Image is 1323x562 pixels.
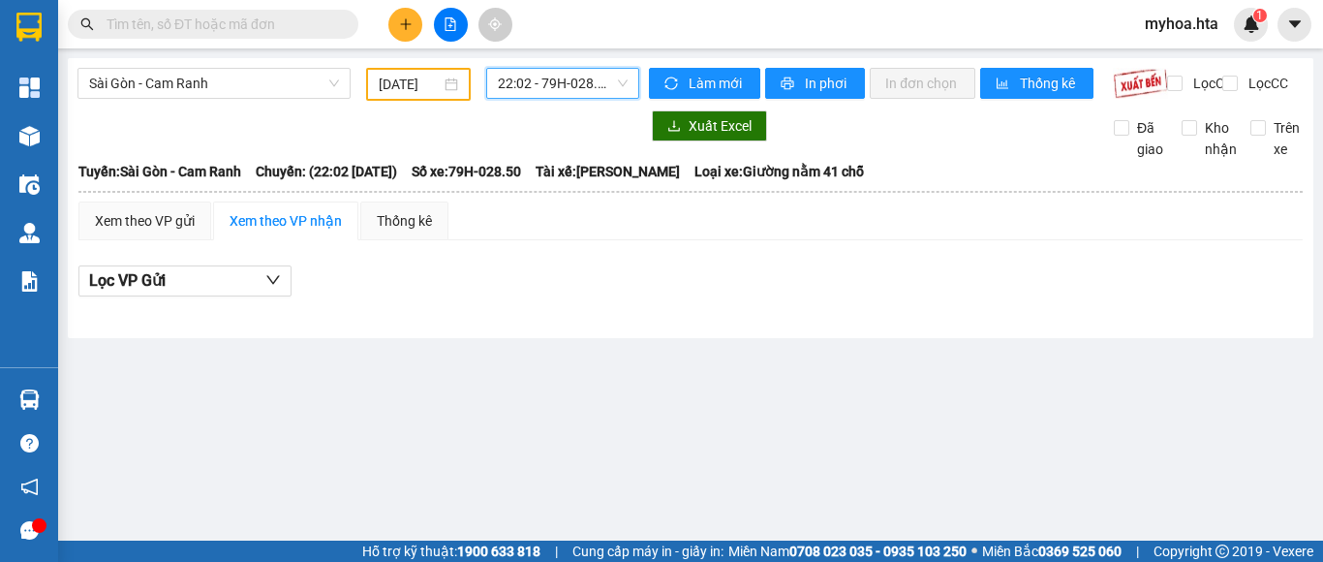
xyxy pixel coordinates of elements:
[870,68,975,99] button: In đơn chọn
[996,77,1012,92] span: bar-chart
[89,69,339,98] span: Sài Gòn - Cam Ranh
[982,541,1122,562] span: Miền Bắc
[555,541,558,562] span: |
[230,210,342,232] div: Xem theo VP nhận
[78,265,292,297] button: Lọc VP Gửi
[805,73,849,94] span: In phơi
[1241,73,1291,94] span: Lọc CC
[1185,73,1236,94] span: Lọc CR
[434,8,468,42] button: file-add
[457,544,540,559] strong: 1900 633 818
[1256,9,1263,22] span: 1
[536,161,680,182] span: Tài xế: [PERSON_NAME]
[1197,117,1245,160] span: Kho nhận
[19,174,40,195] img: warehouse-icon
[19,126,40,146] img: warehouse-icon
[1215,545,1229,558] span: copyright
[1129,117,1171,160] span: Đã giao
[107,14,335,35] input: Tìm tên, số ĐT hoặc mã đơn
[265,272,281,288] span: down
[498,69,628,98] span: 22:02 - 79H-028.50
[478,8,512,42] button: aim
[694,161,864,182] span: Loại xe: Giường nằm 41 chỗ
[377,210,432,232] div: Thống kê
[362,541,540,562] span: Hỗ trợ kỹ thuật:
[80,17,94,31] span: search
[19,223,40,243] img: warehouse-icon
[1286,16,1304,33] span: caret-down
[765,68,865,99] button: printerIn phơi
[19,390,40,410] img: warehouse-icon
[789,544,967,559] strong: 0708 023 035 - 0935 103 250
[95,210,195,232] div: Xem theo VP gửi
[689,73,745,94] span: Làm mới
[664,77,681,92] span: sync
[728,541,967,562] span: Miền Nam
[488,17,502,31] span: aim
[20,478,39,496] span: notification
[78,164,241,179] b: Tuyến: Sài Gòn - Cam Ranh
[572,541,723,562] span: Cung cấp máy in - giấy in:
[412,161,521,182] span: Số xe: 79H-028.50
[256,161,397,182] span: Chuyến: (22:02 [DATE])
[781,77,797,92] span: printer
[1129,12,1234,36] span: myhoa.hta
[1266,117,1308,160] span: Trên xe
[649,68,760,99] button: syncLàm mới
[1038,544,1122,559] strong: 0369 525 060
[16,13,42,42] img: logo-vxr
[1020,73,1078,94] span: Thống kê
[19,78,40,98] img: dashboard-icon
[652,110,767,141] button: downloadXuất Excel
[971,547,977,555] span: ⚪️
[444,17,457,31] span: file-add
[1253,9,1267,22] sup: 1
[20,521,39,540] span: message
[19,271,40,292] img: solution-icon
[980,68,1093,99] button: bar-chartThống kê
[399,17,413,31] span: plus
[1243,16,1260,33] img: icon-new-feature
[379,74,441,95] input: 14/10/2025
[388,8,422,42] button: plus
[1136,541,1139,562] span: |
[20,434,39,453] span: question-circle
[89,268,166,293] span: Lọc VP Gửi
[1113,68,1168,99] img: 9k=
[1277,8,1311,42] button: caret-down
